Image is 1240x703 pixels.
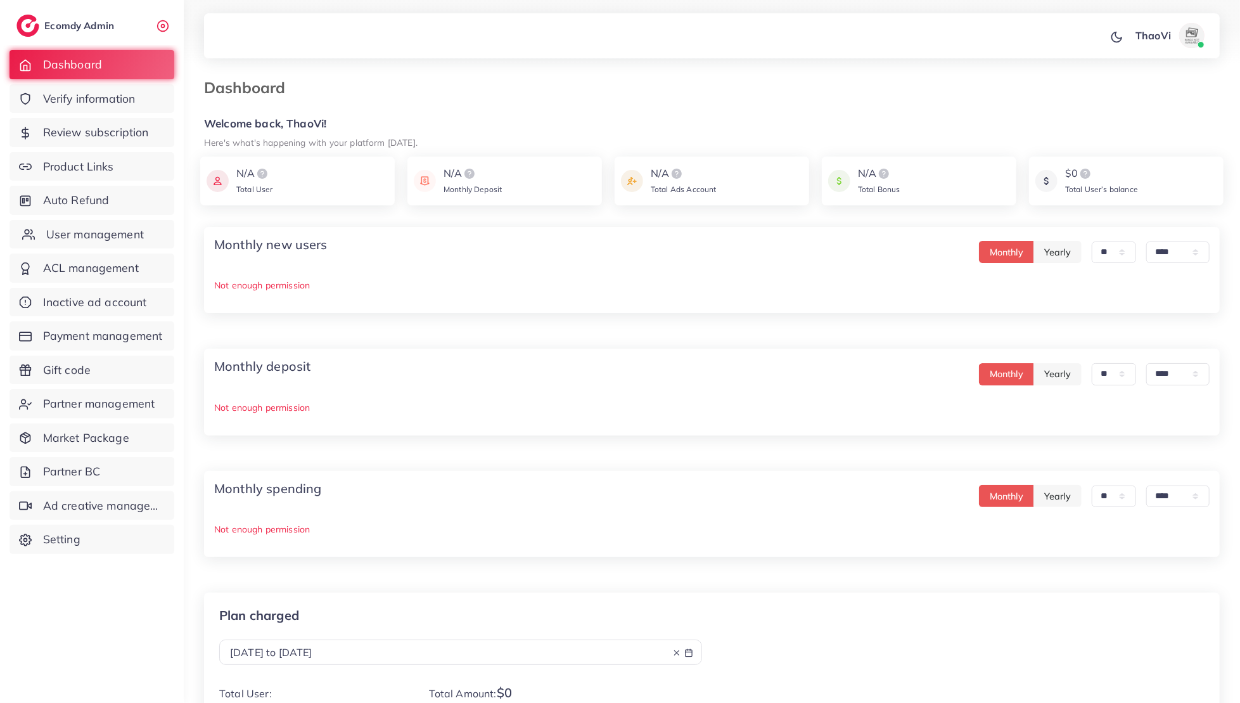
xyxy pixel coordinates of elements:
[204,79,295,97] h3: Dashboard
[979,363,1034,385] button: Monthly
[44,20,117,32] h2: Ecomdy Admin
[10,491,174,520] a: Ad creative management
[204,117,1220,131] h5: Welcome back, ThaoVi!
[1033,363,1082,385] button: Yearly
[219,685,409,701] p: Total User:
[230,646,312,659] span: [DATE] to [DATE]
[43,158,114,175] span: Product Links
[207,166,229,196] img: icon payment
[43,430,129,446] span: Market Package
[214,278,1210,293] p: Not enough permission
[16,15,117,37] a: logoEcomdy Admin
[10,220,174,249] a: User management
[669,166,684,181] img: logo
[43,294,147,311] span: Inactive ad account
[214,400,1210,415] p: Not enough permission
[1128,23,1210,48] a: ThaoViavatar
[1065,166,1138,181] div: $0
[236,184,273,194] span: Total User
[43,498,165,514] span: Ad creative management
[16,15,39,37] img: logo
[858,184,900,194] span: Total Bonus
[444,184,502,194] span: Monthly Deposit
[10,186,174,215] a: Auto Refund
[43,531,80,548] span: Setting
[43,260,139,276] span: ACL management
[1033,241,1082,263] button: Yearly
[1065,184,1138,194] span: Total User’s balance
[1179,23,1205,48] img: avatar
[429,685,702,701] p: Total Amount:
[10,84,174,113] a: Verify information
[10,50,174,79] a: Dashboard
[1078,166,1093,181] img: logo
[10,356,174,385] a: Gift code
[43,463,101,480] span: Partner BC
[444,166,502,181] div: N/A
[236,166,273,181] div: N/A
[219,608,702,623] p: Plan charged
[10,152,174,181] a: Product Links
[43,328,163,344] span: Payment management
[43,124,149,141] span: Review subscription
[214,237,328,252] h4: Monthly new users
[43,396,155,412] span: Partner management
[10,457,174,486] a: Partner BC
[1035,166,1058,196] img: icon payment
[10,118,174,147] a: Review subscription
[43,56,102,73] span: Dashboard
[621,166,643,196] img: icon payment
[43,192,110,209] span: Auto Refund
[462,166,477,181] img: logo
[46,226,144,243] span: User management
[255,166,270,181] img: logo
[497,685,512,700] span: $0
[1135,28,1171,43] p: ThaoVi
[43,91,136,107] span: Verify information
[10,254,174,283] a: ACL management
[204,137,418,148] small: Here's what's happening with your platform [DATE].
[10,389,174,418] a: Partner management
[214,522,1210,537] p: Not enough permission
[876,166,892,181] img: logo
[979,485,1034,507] button: Monthly
[10,288,174,317] a: Inactive ad account
[10,525,174,554] a: Setting
[828,166,850,196] img: icon payment
[43,362,91,378] span: Gift code
[10,321,174,351] a: Payment management
[414,166,436,196] img: icon payment
[858,166,900,181] div: N/A
[979,241,1034,263] button: Monthly
[214,481,322,496] h4: Monthly spending
[651,166,717,181] div: N/A
[10,423,174,453] a: Market Package
[1033,485,1082,507] button: Yearly
[214,359,310,374] h4: Monthly deposit
[651,184,717,194] span: Total Ads Account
